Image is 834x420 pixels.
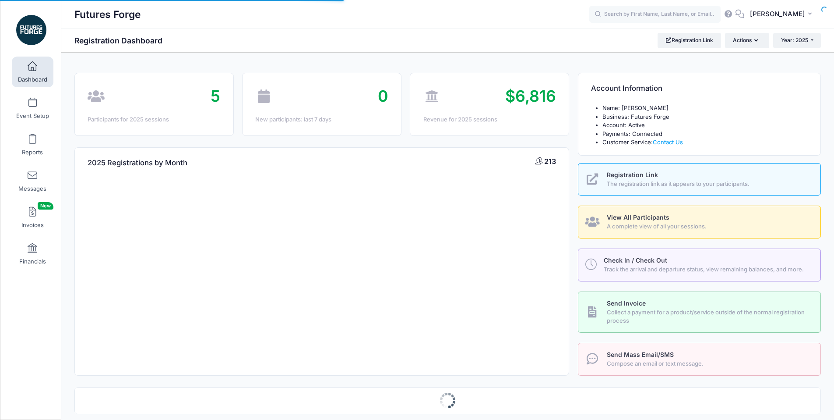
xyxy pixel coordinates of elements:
span: Event Setup [16,112,49,120]
span: 0 [378,86,388,106]
button: [PERSON_NAME] [744,4,821,25]
span: Messages [18,185,46,192]
span: Dashboard [18,76,47,83]
a: Reports [12,129,53,160]
span: The registration link as it appears to your participants. [607,180,811,189]
a: Contact Us [653,139,683,146]
a: Event Setup [12,93,53,124]
span: Send Invoice [607,299,646,307]
a: Send Mass Email/SMS Compose an email or text message. [578,343,821,376]
li: Payments: Connected [602,130,808,139]
span: 213 [544,157,556,166]
span: Check In / Check Out [604,256,667,264]
span: Year: 2025 [781,37,808,43]
a: Send Invoice Collect a payment for a product/service outside of the normal registration process [578,292,821,333]
h1: Registration Dashboard [74,36,170,45]
span: Track the arrival and departure status, view remaining balances, and more. [604,265,810,274]
a: View All Participants A complete view of all your sessions. [578,206,821,238]
span: [PERSON_NAME] [750,9,805,19]
li: Account: Active [602,121,808,130]
span: Collect a payment for a product/service outside of the normal registration process [607,308,811,325]
a: Registration Link [658,33,721,48]
button: Actions [725,33,769,48]
a: Messages [12,166,53,196]
a: Futures Forge [0,9,62,51]
span: $6,816 [505,86,556,106]
h4: Account Information [591,76,662,101]
span: A complete view of all your sessions. [607,222,811,231]
span: View All Participants [607,214,669,221]
span: Send Mass Email/SMS [607,351,674,358]
a: Financials [12,238,53,269]
h4: 2025 Registrations by Month [88,150,187,175]
div: Revenue for 2025 sessions [423,115,556,124]
h1: Futures Forge [74,4,141,25]
li: Business: Futures Forge [602,113,808,121]
div: New participants: last 7 days [255,115,388,124]
a: Check In / Check Out Track the arrival and departure status, view remaining balances, and more. [578,249,821,281]
a: InvoicesNew [12,202,53,233]
a: Registration Link The registration link as it appears to your participants. [578,163,821,196]
span: Reports [22,149,43,156]
span: New [38,202,53,210]
a: Dashboard [12,57,53,87]
span: Financials [19,258,46,265]
span: Invoices [21,221,44,229]
div: Participants for 2025 sessions [88,115,220,124]
li: Name: [PERSON_NAME] [602,104,808,113]
img: Futures Forge [15,14,48,46]
span: 5 [211,86,220,106]
span: Registration Link [607,171,658,178]
span: Compose an email or text message. [607,359,811,368]
input: Search by First Name, Last Name, or Email... [589,6,721,23]
li: Customer Service: [602,138,808,147]
button: Year: 2025 [773,33,821,48]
